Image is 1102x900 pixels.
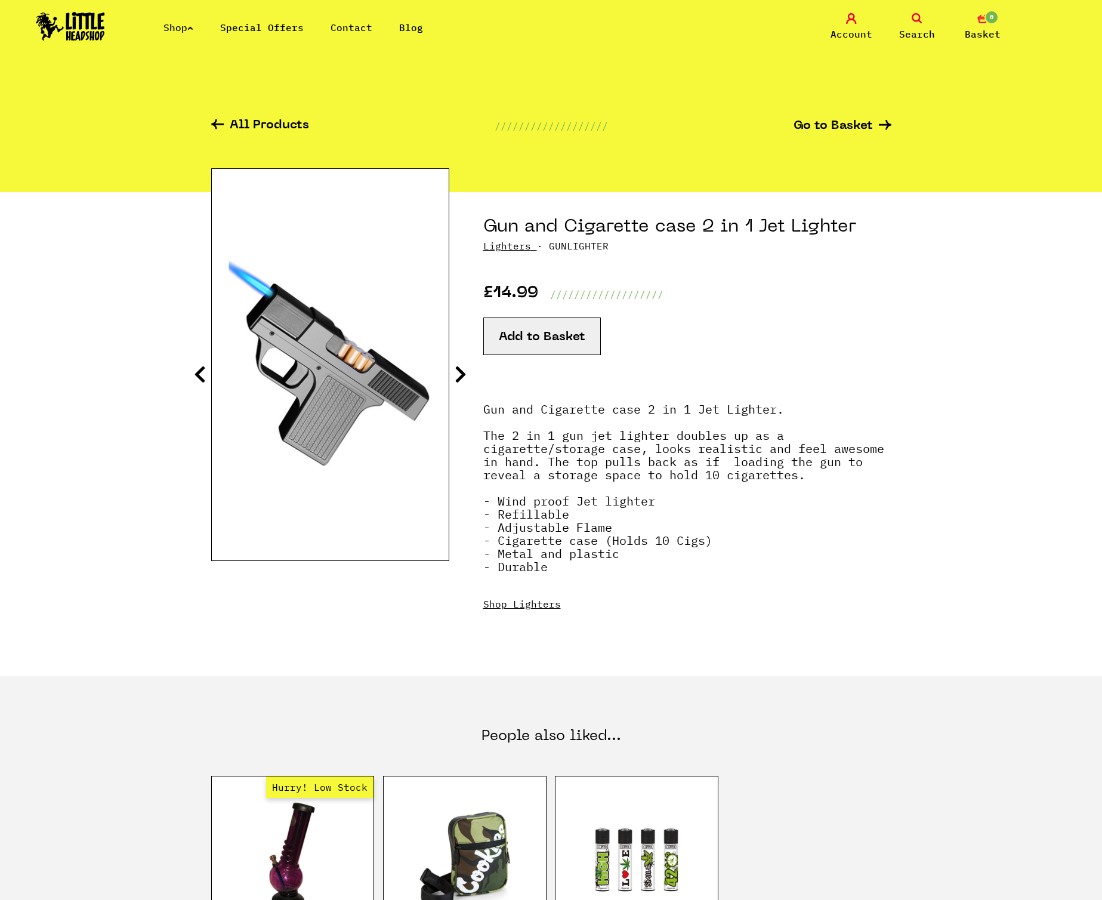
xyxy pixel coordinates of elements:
span: 0 [984,10,999,24]
span: Search [899,27,935,41]
p: Gun and Cigarette case 2 in 1 Jet Lighter. The 2 in 1 gun jet lighter doubles up as a cigarette/s... [483,403,891,585]
a: Shop [163,21,193,33]
span: Account [831,27,872,41]
a: Shop Lighters [483,598,561,610]
a: Lighters [483,240,531,252]
p: · GUNLIGHTER [483,239,891,253]
a: Blog [399,21,423,33]
h1: Gun and Cigarette case 2 in 1 Jet Lighter [483,216,891,239]
img: Gun and Cigarette case 2 in 1 Jet Lighter image 1 [212,217,449,513]
a: Search [887,13,947,41]
a: 0 Basket [953,13,1013,41]
p: /////////////////// [550,287,663,301]
a: All Products [211,119,309,133]
p: /////////////////// [495,119,608,133]
a: Go to Basket [794,120,891,132]
img: Little Head Shop Logo [36,12,105,41]
button: Add to Basket [483,318,601,355]
span: Basket [965,27,1001,41]
a: Contact [331,21,372,33]
a: Special Offers [220,21,304,33]
span: Hurry! Low Stock [266,776,373,798]
p: £14.99 [483,287,538,301]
